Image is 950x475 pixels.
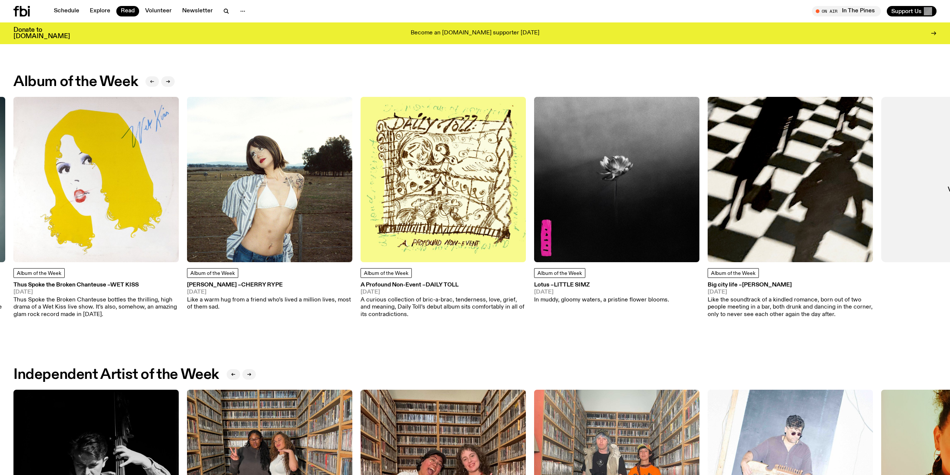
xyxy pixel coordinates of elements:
a: Volunteer [141,6,176,16]
button: Support Us [887,6,937,16]
span: Little Simz [554,282,590,288]
p: Become an [DOMAIN_NAME] supporter [DATE] [411,30,539,37]
span: Album of the Week [711,271,756,276]
a: Lotus –Little Simz[DATE]In muddy, gloomy waters, a pristine flower blooms. [534,282,669,304]
p: In muddy, gloomy waters, a pristine flower blooms. [534,297,669,304]
a: Schedule [49,6,84,16]
span: Album of the Week [190,271,235,276]
p: A curious collection of bric-a-brac, tenderness, love, grief, and meaning, Daily Toll’s debut alb... [361,297,526,318]
a: Big city life –[PERSON_NAME][DATE]Like the soundtrack of a kindled romance, born out of two peopl... [708,282,873,318]
a: A Profound Non-Event –Daily Toll[DATE]A curious collection of bric-a-brac, tenderness, love, grie... [361,282,526,318]
img: A drawing of a femme head on a white background. With yellow hair, red lips and blue eyes looking... [13,97,179,262]
span: [DATE] [361,289,526,295]
a: Read [116,6,139,16]
span: [DATE] [708,289,873,295]
h3: A Profound Non-Event – [361,282,526,288]
span: [PERSON_NAME] [742,282,792,288]
a: [PERSON_NAME] –Cherry Rype[DATE]Like a warm hug from a friend who’s lived a million lives, most o... [187,282,352,311]
span: [DATE] [187,289,352,295]
a: Thus Spoke the Broken Chanteuse –Wet Kiss[DATE]Thus Spoke the Broken Chanteuse bottles the thrill... [13,282,179,318]
h3: Lotus – [534,282,669,288]
img: Cherry Rype stands in front of a wire fence on a paddock. [187,97,352,262]
h2: Independent Artist of the Week [13,368,219,381]
span: [DATE] [534,289,669,295]
h3: Big city life – [708,282,873,288]
span: Album of the Week [17,271,61,276]
span: Wet Kiss [110,282,139,288]
a: Album of the Week [13,268,65,278]
button: On AirIn The Pines [812,6,881,16]
img: A black and white image of a small lotus flower, on a black and white gradient background. A piec... [534,97,699,262]
span: Support Us [891,8,922,15]
h3: [PERSON_NAME] – [187,282,352,288]
p: Thus Spoke the Broken Chanteuse bottles the thrilling, high drama of a Wet Kiss live show. It’s a... [13,297,179,318]
p: Like the soundtrack of a kindled romance, born out of two people meeting in a bar, both drunk and... [708,297,873,318]
span: Album of the Week [364,271,408,276]
img: Two silhouettes of figures carrying bags, against a checkerboard background. The image is tilted ... [708,97,873,262]
h3: Thus Spoke the Broken Chanteuse – [13,282,179,288]
span: [DATE] [13,289,179,295]
span: Cherry Rype [241,282,283,288]
p: Like a warm hug from a friend who’s lived a million lives, most of them sad. [187,297,352,311]
a: Explore [85,6,115,16]
a: Album of the Week [708,268,759,278]
a: Album of the Week [534,268,585,278]
a: Album of the Week [187,268,238,278]
h3: Donate to [DOMAIN_NAME] [13,27,70,40]
a: Album of the Week [361,268,412,278]
span: Daily Toll [426,282,459,288]
a: Newsletter [178,6,217,16]
span: Album of the Week [537,271,582,276]
h2: Album of the Week [13,75,138,89]
img: A cluttred but beautiful handrawn image of three figures, standing in front of a house. A face in... [361,97,526,262]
